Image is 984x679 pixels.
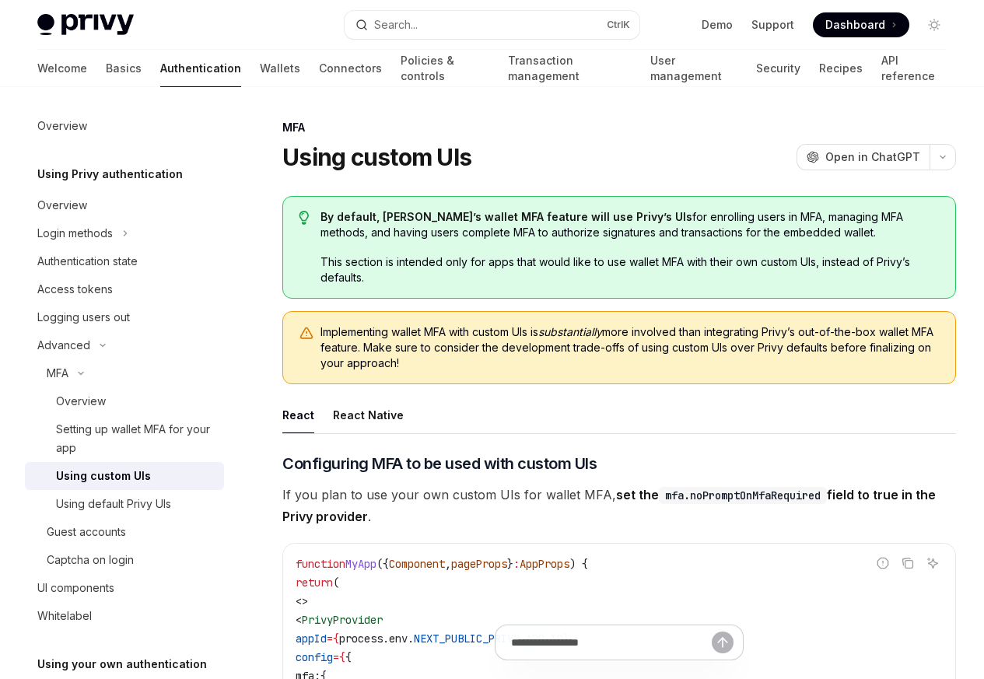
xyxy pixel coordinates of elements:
[333,576,339,590] span: (
[507,557,513,571] span: }
[25,275,224,303] a: Access tokens
[37,336,90,355] div: Advanced
[345,11,639,39] button: Open search
[650,50,738,87] a: User management
[56,467,151,485] div: Using custom UIs
[56,392,106,411] div: Overview
[37,252,138,271] div: Authentication state
[401,50,489,87] a: Policies & controls
[25,462,224,490] a: Using custom UIs
[873,553,893,573] button: Report incorrect code
[25,303,224,331] a: Logging users out
[751,17,794,33] a: Support
[25,219,224,247] button: Toggle Login methods section
[922,12,947,37] button: Toggle dark mode
[25,247,224,275] a: Authentication state
[819,50,863,87] a: Recipes
[25,415,224,462] a: Setting up wallet MFA for your app
[37,655,207,674] h5: Using your own authentication
[296,613,302,627] span: <
[659,487,827,504] code: mfa.noPromptOnMfaRequired
[25,112,224,140] a: Overview
[333,397,404,433] div: React Native
[160,50,241,87] a: Authentication
[756,50,800,87] a: Security
[374,16,418,34] div: Search...
[56,420,215,457] div: Setting up wallet MFA for your app
[813,12,909,37] a: Dashboard
[797,144,930,170] button: Open in ChatGPT
[37,280,113,299] div: Access tokens
[37,579,114,597] div: UI components
[376,557,389,571] span: ({
[25,602,224,630] a: Whitelabel
[702,17,733,33] a: Demo
[712,632,734,653] button: Send message
[282,487,936,524] strong: set the field to true in the Privy provider
[296,557,345,571] span: function
[445,557,451,571] span: ,
[520,557,569,571] span: AppProps
[25,490,224,518] a: Using default Privy UIs
[37,50,87,87] a: Welcome
[25,331,224,359] button: Toggle Advanced section
[47,364,68,383] div: MFA
[299,326,314,341] svg: Warning
[320,210,692,223] strong: By default, [PERSON_NAME]’s wallet MFA feature will use Privy’s UIs
[607,19,630,31] span: Ctrl K
[25,574,224,602] a: UI components
[25,546,224,574] a: Captcha on login
[296,576,333,590] span: return
[299,211,310,225] svg: Tip
[296,594,308,608] span: <>
[56,495,171,513] div: Using default Privy UIs
[923,553,943,573] button: Ask AI
[106,50,142,87] a: Basics
[881,50,947,87] a: API reference
[511,625,712,660] input: Ask a question...
[25,518,224,546] a: Guest accounts
[389,557,445,571] span: Component
[345,557,376,571] span: MyApp
[260,50,300,87] a: Wallets
[37,607,92,625] div: Whitelabel
[25,191,224,219] a: Overview
[25,359,224,387] button: Toggle MFA section
[302,613,383,627] span: PrivyProvider
[451,557,507,571] span: pageProps
[320,254,940,285] span: This section is intended only for apps that would like to use wallet MFA with their own custom UI...
[282,484,956,527] span: If you plan to use your own custom UIs for wallet MFA, .
[320,324,940,371] span: Implementing wallet MFA with custom UIs is more involved than integrating Privy’s out-of-the-box ...
[538,325,602,338] em: substantially
[508,50,631,87] a: Transaction management
[47,551,134,569] div: Captcha on login
[282,453,597,474] span: Configuring MFA to be used with custom UIs
[898,553,918,573] button: Copy the contents from the code block
[25,387,224,415] a: Overview
[320,209,940,240] span: for enrolling users in MFA, managing MFA methods, and having users complete MFA to authorize sign...
[37,196,87,215] div: Overview
[37,308,130,327] div: Logging users out
[282,397,314,433] div: React
[37,14,134,36] img: light logo
[282,143,471,171] h1: Using custom UIs
[569,557,588,571] span: ) {
[37,165,183,184] h5: Using Privy authentication
[825,149,920,165] span: Open in ChatGPT
[513,557,520,571] span: :
[37,117,87,135] div: Overview
[47,523,126,541] div: Guest accounts
[319,50,382,87] a: Connectors
[825,17,885,33] span: Dashboard
[37,224,113,243] div: Login methods
[282,120,956,135] div: MFA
